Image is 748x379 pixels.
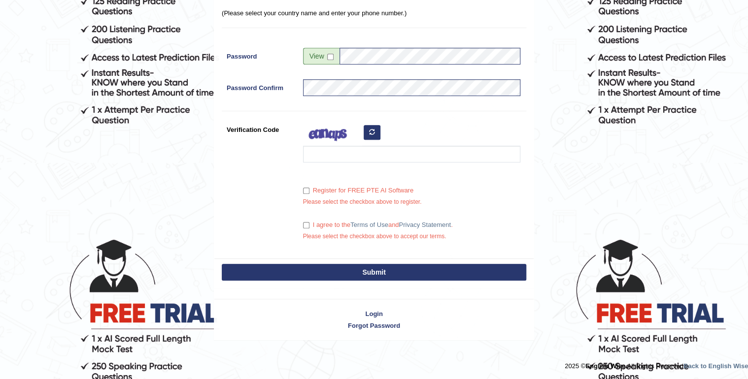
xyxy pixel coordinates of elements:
a: Terms of Use [350,221,388,228]
p: (Please select your country name and enter your phone number.) [222,8,526,18]
input: Show/Hide Password [327,54,334,60]
button: Submit [222,264,526,281]
div: 2025 © All Rights Reserved [565,356,748,371]
label: I agree to the and . [303,220,453,230]
a: Login [214,309,534,318]
label: Password Confirm [222,79,298,93]
label: Verification Code [222,121,298,134]
label: Register for FREE PTE AI Software [303,186,413,195]
a: Back to English Wise [683,362,748,370]
input: Register for FREE PTE AI Software [303,188,309,194]
a: Privacy Statement [399,221,451,228]
input: I agree to theTerms of UseandPrivacy Statement. [303,222,309,228]
a: Forgot Password [214,321,534,330]
strong: English Wise. [585,362,627,370]
label: Password [222,48,298,61]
